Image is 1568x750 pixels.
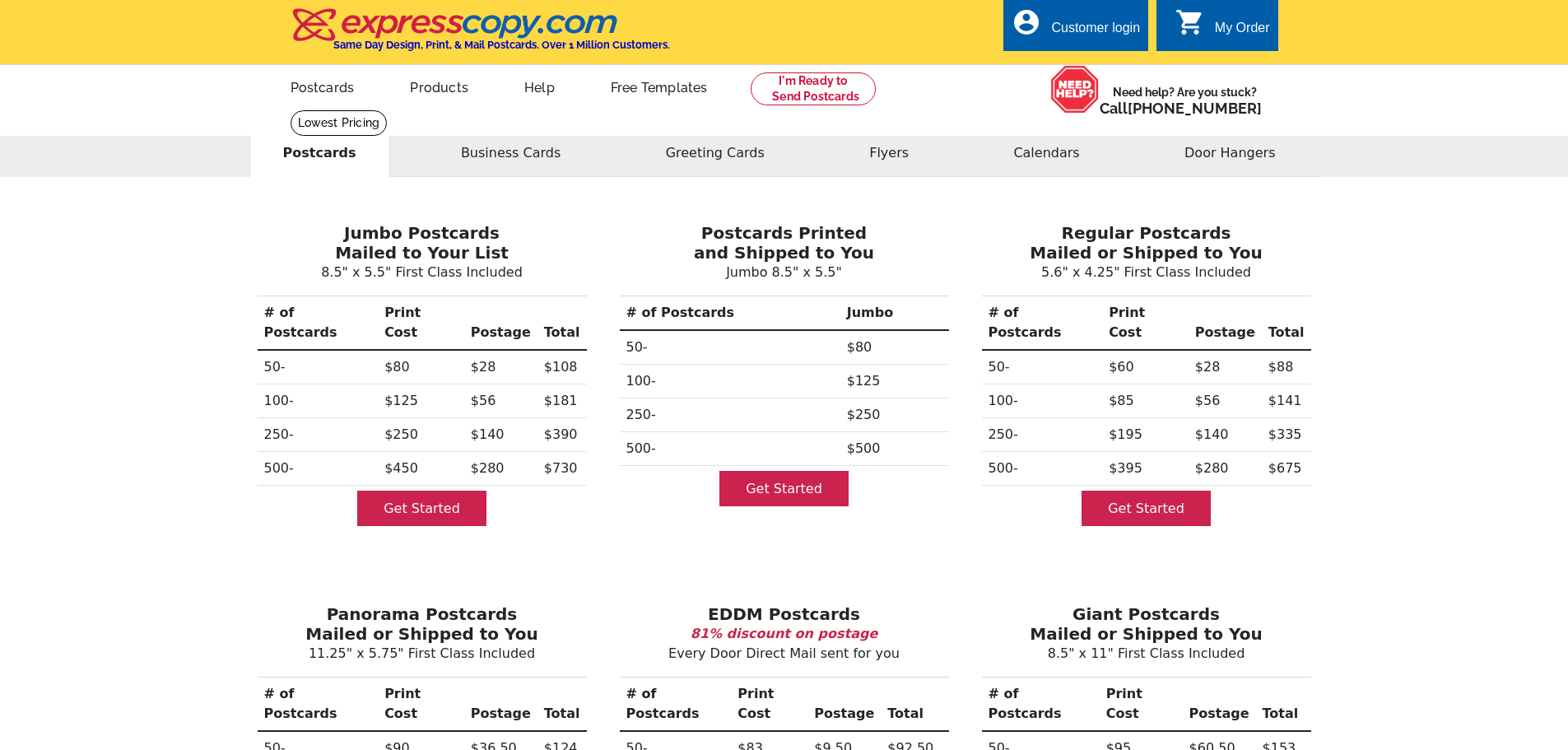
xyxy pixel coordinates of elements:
[1175,7,1205,37] i: shopping_cart
[1051,21,1140,44] div: Customer login
[378,678,464,732] th: Print Cost
[1215,21,1270,44] div: My Order
[264,67,381,105] a: Postcards
[1082,491,1211,526] a: Get Started
[982,350,1103,384] th: 50-
[537,296,587,351] th: Total
[1102,384,1189,418] td: $85
[979,644,1314,664] p: 8.5" x 11" First Class Included
[1189,452,1262,486] td: $280
[427,129,594,177] button: Business Cards
[620,365,840,398] th: 100-
[378,452,464,486] td: $450
[357,491,486,526] a: Get Started
[464,350,537,384] td: $28
[1128,100,1262,117] a: [PHONE_NUMBER]
[840,365,949,398] td: $125
[881,678,948,732] th: Total
[1262,418,1311,452] td: $335
[835,129,942,177] button: Flyers
[1189,350,1262,384] td: $28
[1262,350,1311,384] td: $88
[464,678,537,732] th: Postage
[258,384,379,418] th: 100-
[254,263,590,282] p: 8.5" x 5.5" First Class Included
[378,418,464,452] td: $250
[1102,452,1189,486] td: $395
[840,432,949,466] td: $500
[731,678,807,732] th: Print Cost
[584,67,734,105] a: Free Templates
[258,296,379,351] th: # of Postcards
[537,350,587,384] td: $108
[1012,18,1140,39] a: account_circle Customer login
[1151,129,1309,177] button: Door Hangers
[620,678,732,732] th: # of Postcards
[840,398,949,432] td: $250
[378,296,464,351] th: Print Cost
[333,39,670,51] h4: Same Day Design, Print, & Mail Postcards. Over 1 Million Customers.
[249,129,390,177] button: Postcards
[378,384,464,418] td: $125
[620,296,840,331] th: # of Postcards
[498,67,581,105] a: Help
[691,626,877,641] b: 81% discount on postage
[620,398,840,432] th: 250-
[982,452,1103,486] th: 500-
[537,384,587,418] td: $181
[537,678,587,732] th: Total
[616,223,952,263] h3: Postcards Printed and Shipped to You
[537,418,587,452] td: $390
[254,604,590,644] h3: Panorama Postcards Mailed or Shipped to You
[1100,84,1270,117] span: Need help? Are you stuck?
[464,452,537,486] td: $280
[1262,296,1311,351] th: Total
[464,418,537,452] td: $140
[378,350,464,384] td: $80
[616,644,952,664] p: Every Door Direct Mail sent for you
[1262,452,1311,486] td: $675
[254,644,590,664] p: 11.25" x 5.75" First Class Included
[464,384,537,418] td: $56
[384,67,495,105] a: Products
[979,129,1113,177] button: Calendars
[1102,418,1189,452] td: $195
[1100,100,1262,117] span: Call
[1102,350,1189,384] td: $60
[979,223,1314,263] h3: Regular Postcards Mailed or Shipped to You
[616,604,952,624] h3: EDDM Postcards
[1262,384,1311,418] td: $141
[258,678,379,732] th: # of Postcards
[1183,678,1256,732] th: Postage
[840,330,949,365] td: $80
[982,678,1100,732] th: # of Postcards
[1102,296,1189,351] th: Print Cost
[1189,296,1262,351] th: Postage
[258,452,379,486] th: 500-
[1256,678,1311,732] th: Total
[1175,18,1270,39] a: shopping_cart My Order
[979,263,1314,282] p: 5.6" x 4.25" First Class Included
[620,330,840,365] th: 50-
[616,263,952,282] p: Jumbo 8.5" x 5.5"
[982,384,1103,418] th: 100-
[807,678,881,732] th: Postage
[291,20,670,51] a: Same Day Design, Print, & Mail Postcards. Over 1 Million Customers.
[982,296,1103,351] th: # of Postcards
[632,129,798,177] button: Greeting Cards
[1189,384,1262,418] td: $56
[537,452,587,486] td: $730
[464,296,537,351] th: Postage
[258,418,379,452] th: 250-
[254,223,590,263] h3: Jumbo Postcards Mailed to Your List
[982,418,1103,452] th: 250-
[840,296,949,331] th: Jumbo
[1100,678,1183,732] th: Print Cost
[719,471,849,506] a: Get Started
[1012,7,1041,37] i: account_circle
[979,604,1314,644] h3: Giant Postcards Mailed or Shipped to You
[1189,418,1262,452] td: $140
[620,432,840,466] th: 500-
[1050,65,1100,114] img: help
[258,350,379,384] th: 50-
